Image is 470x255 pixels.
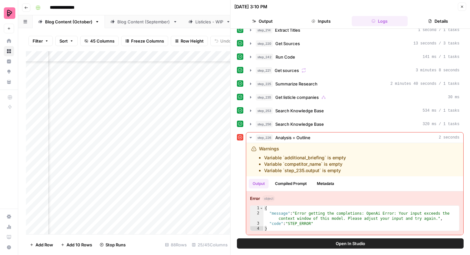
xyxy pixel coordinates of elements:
[80,36,119,46] button: 45 Columns
[313,179,338,188] button: Metadata
[256,67,272,74] span: step_221
[293,16,349,26] button: Inputs
[256,40,273,47] span: step_220
[256,94,273,100] span: step_235
[171,36,208,46] button: Row Height
[256,27,272,33] span: step_214
[416,68,459,73] span: 3 minutes 8 seconds
[4,7,15,19] img: Preply Logo
[26,240,57,250] button: Add Row
[4,211,14,222] a: Settings
[234,16,290,26] button: Output
[181,38,204,44] span: Row Height
[423,108,459,114] span: 534 ms / 1 tasks
[250,206,263,211] div: 1
[90,38,114,44] span: 45 Columns
[237,238,464,249] button: Open In Studio
[67,242,92,248] span: Add 10 Rows
[259,146,346,174] div: Warnings
[256,134,273,141] span: step_226
[439,135,459,140] span: 2 seconds
[256,108,273,114] span: step_253
[250,226,263,231] div: 4
[256,121,273,127] span: step_256
[246,25,463,35] button: 1 second / 1 tasks
[275,40,300,47] span: Get Sources
[250,221,263,226] div: 3
[162,240,189,250] div: 88 Rows
[183,15,236,28] a: Listicles - WIP
[275,67,299,74] span: Get sources
[28,36,53,46] button: Filter
[4,232,14,242] a: Learning Hub
[390,81,459,87] span: 2 minutes 40 seconds / 1 tasks
[448,94,459,100] span: 30 ms
[57,240,96,250] button: Add 10 Rows
[246,119,463,129] button: 320 ms / 1 tasks
[246,52,463,62] button: 141 ms / 1 tasks
[96,240,129,250] button: Stop Runs
[4,222,14,232] a: Usage
[336,240,365,247] span: Open In Studio
[4,36,14,46] a: Home
[195,19,223,25] div: Listicles - WIP
[4,67,14,77] a: Opportunities
[220,38,231,44] span: Undo
[275,121,324,127] span: Search Knowledge Base
[121,36,168,46] button: Freeze Columns
[246,92,463,102] button: 30 ms
[4,77,14,87] a: Your Data
[256,81,273,87] span: step_225
[106,242,126,248] span: Stop Runs
[262,195,275,201] span: object
[45,19,92,25] div: Blog Content (October)
[275,108,324,114] span: Search Knowledge Base
[250,195,260,202] strong: Error
[264,155,346,161] li: Variable `additional_briefing` is empty
[264,167,346,174] li: Variable `step_235.output` is empty
[4,56,14,67] a: Insights
[264,161,346,167] li: Variable `competitor_name` is empty
[410,16,466,26] button: Details
[246,79,463,89] button: 2 minutes 40 seconds / 1 tasks
[105,15,183,28] a: Blog Content (September)
[59,38,68,44] span: Sort
[418,27,459,33] span: 1 second / 1 tasks
[423,54,459,60] span: 141 ms / 1 tasks
[4,242,14,252] button: Help + Support
[275,27,300,33] span: Extract Titles
[246,106,463,116] button: 534 ms / 1 tasks
[275,94,319,100] span: Get listicle companies
[33,38,43,44] span: Filter
[117,19,170,25] div: Blog Content (September)
[250,211,263,221] div: 2
[271,179,310,188] button: Compiled Prompt
[189,240,230,250] div: 25/45 Columns
[276,54,295,60] span: Run Code
[35,242,53,248] span: Add Row
[210,36,235,46] button: Undo
[423,121,459,127] span: 320 ms / 1 tasks
[246,132,463,143] button: 2 seconds
[256,54,273,60] span: step_242
[275,134,310,141] span: Analysis + Outline
[413,41,459,46] span: 13 seconds / 3 tasks
[4,46,14,56] a: Browse
[260,206,263,211] span: Toggle code folding, rows 1 through 4
[246,38,463,49] button: 13 seconds / 3 tasks
[33,15,105,28] a: Blog Content (October)
[4,5,14,21] button: Workspace: Preply
[352,16,408,26] button: Logs
[246,143,463,235] div: 2 seconds
[234,4,267,10] div: [DATE] 3:10 PM
[131,38,164,44] span: Freeze Columns
[246,65,463,76] button: 3 minutes 8 seconds
[275,81,317,87] span: Summarize Research
[249,179,269,188] button: Output
[55,36,78,46] button: Sort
